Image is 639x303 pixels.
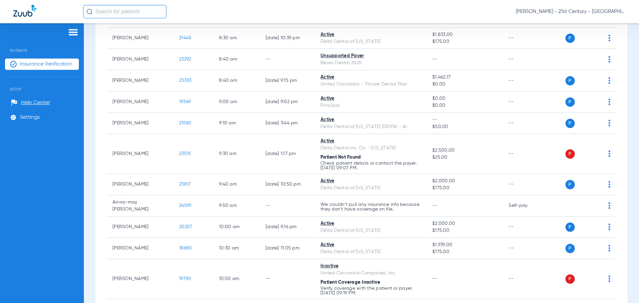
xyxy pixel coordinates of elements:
[503,238,548,259] td: --
[107,134,174,174] td: [PERSON_NAME]
[565,119,575,128] span: P
[320,248,422,255] div: Delta Dental of [US_STATE]
[260,238,315,259] td: [DATE] 11:05 PM
[432,227,498,234] span: $175.00
[214,134,260,174] td: 9:30 AM
[87,9,93,15] img: Search Icon
[432,154,498,161] span: $25.00
[608,181,610,188] img: group-dot-blue.svg
[432,178,498,185] span: $2,000.00
[320,155,361,160] span: Patient Not Found
[260,134,315,174] td: [DATE] 1:17 PM
[565,223,575,232] span: P
[320,102,422,109] div: Principal
[432,185,498,192] span: $175.00
[608,150,610,157] img: group-dot-blue.svg
[320,185,422,192] div: Delta Dental of [US_STATE]
[214,28,260,49] td: 8:30 AM
[11,99,50,106] a: Help Center
[179,78,191,83] span: 23783
[320,60,422,67] div: Beam Dental 2025
[608,275,610,282] img: group-dot-blue.svg
[608,35,610,41] img: group-dot-blue.svg
[320,286,422,295] p: Verify coverage with the patient or payer. [DATE] 09:19 PM.
[608,245,610,251] img: group-dot-blue.svg
[107,49,174,70] td: [PERSON_NAME]
[107,28,174,49] td: [PERSON_NAME]
[320,31,422,38] div: Active
[565,274,575,284] span: P
[503,91,548,113] td: --
[179,99,191,104] span: 19569
[260,174,315,195] td: [DATE] 10:50 PM
[608,98,610,105] img: group-dot-blue.svg
[503,259,548,299] td: --
[503,113,548,134] td: --
[320,123,422,130] div: Delta Dental of [US_STATE] (DDPA) - AI
[320,74,422,81] div: Active
[179,246,192,250] span: 18680
[21,99,50,106] span: Help Center
[320,38,422,45] div: Delta Dental of [US_STATE]
[503,217,548,238] td: --
[214,70,260,91] td: 8:40 AM
[179,151,191,156] span: 23515
[260,91,315,113] td: [DATE] 9:02 PM
[432,57,437,62] span: --
[320,95,422,102] div: Active
[179,276,191,281] span: 19790
[432,123,498,130] span: $50.00
[565,97,575,107] span: P
[260,28,315,49] td: [DATE] 10:39 PM
[83,5,166,18] input: Search for patients
[260,113,315,134] td: [DATE] 3:44 PM
[565,244,575,253] span: P
[432,276,437,281] span: --
[320,241,422,248] div: Active
[320,53,422,60] div: Unsupported Payer
[432,95,498,102] span: $0.00
[13,5,36,17] img: Zuub Logo
[5,38,79,53] span: Patients
[179,225,192,229] span: 20257
[320,145,422,152] div: Delta Dental Ins. Co. - [US_STATE]
[565,34,575,43] span: P
[503,49,548,70] td: --
[503,195,548,217] td: Self-pay
[107,70,174,91] td: [PERSON_NAME]
[432,102,498,109] span: $0.00
[432,81,498,88] span: $0.00
[608,120,610,126] img: group-dot-blue.svg
[214,113,260,134] td: 9:10 AM
[260,259,315,299] td: --
[260,49,315,70] td: --
[214,91,260,113] td: 9:00 AM
[320,270,422,277] div: United Concordia Companies, Inc.
[260,70,315,91] td: [DATE] 9:15 PM
[608,77,610,84] img: group-dot-blue.svg
[320,202,422,212] p: We couldn’t pull any insurance info because they don’t have coverage on file.
[320,81,422,88] div: United Concordia - Tricare Dental Plan
[107,91,174,113] td: [PERSON_NAME]
[432,203,437,208] span: --
[214,238,260,259] td: 10:30 AM
[432,241,498,248] span: $1,939.00
[68,28,79,36] img: hamburger-icon
[20,114,40,121] span: Settings
[107,195,174,217] td: Amira-may [PERSON_NAME]
[214,217,260,238] td: 10:00 AM
[214,195,260,217] td: 9:50 AM
[179,57,191,62] span: 23292
[608,56,610,63] img: group-dot-blue.svg
[432,220,498,227] span: $2,000.00
[260,217,315,238] td: [DATE] 9:16 PM
[503,134,548,174] td: --
[107,217,174,238] td: [PERSON_NAME]
[320,178,422,185] div: Active
[214,174,260,195] td: 9:40 AM
[179,36,191,40] span: 21445
[516,8,626,15] span: [PERSON_NAME] - 21st Century - [GEOGRAPHIC_DATA]
[179,182,191,187] span: 23817
[320,280,380,285] span: Patient Coverage Inactive
[320,116,422,123] div: Active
